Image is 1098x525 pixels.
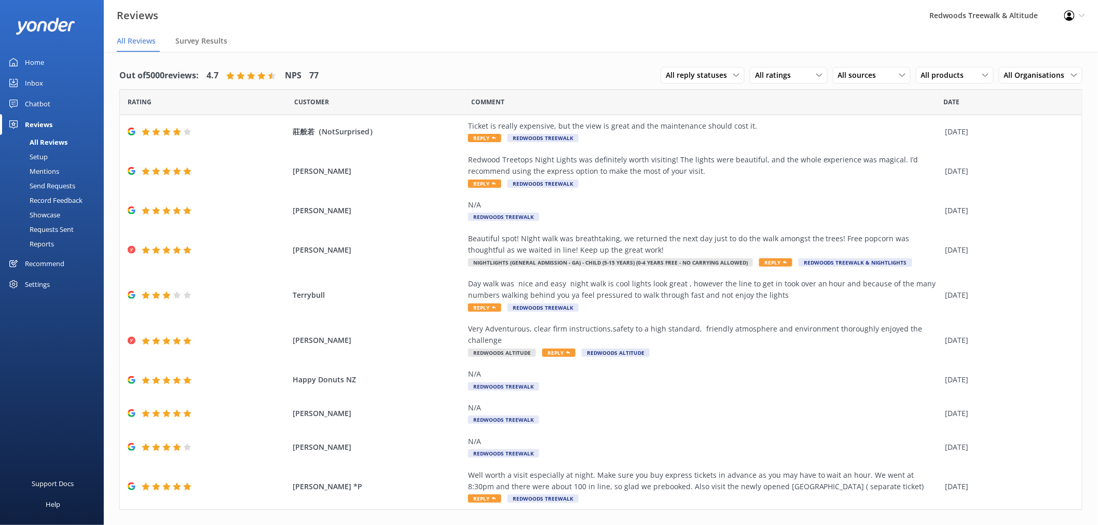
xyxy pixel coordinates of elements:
div: Reports [6,237,54,251]
div: Showcase [6,208,60,222]
div: Ticket is really expensive, but the view is great and the maintenance should cost it. [468,120,940,132]
span: Survey Results [175,36,227,46]
span: [PERSON_NAME] [293,441,463,453]
span: Reply [468,494,501,503]
span: All ratings [755,70,797,81]
span: Date [944,97,960,107]
a: Record Feedback [6,193,104,208]
div: [DATE] [945,205,1069,216]
span: Reply [759,258,792,267]
span: [PERSON_NAME] [293,244,463,256]
div: Recommend [25,253,64,274]
span: [PERSON_NAME] [293,408,463,419]
div: N/A [468,199,940,211]
div: Redwood Treetops Night Lights was definitely worth visiting! The lights were beautiful, and the w... [468,154,940,177]
div: Day walk was nice and easy night walk is cool lights look great , however the line to get in took... [468,278,940,301]
span: [PERSON_NAME] *P [293,481,463,492]
div: Well worth a visit especially at night. Make sure you buy express tickets in advance as you may h... [468,469,940,493]
div: N/A [468,436,940,447]
div: [DATE] [945,335,1069,346]
div: Setup [6,149,48,164]
h3: Reviews [117,7,158,24]
a: Requests Sent [6,222,104,237]
span: Happy Donuts NZ [293,374,463,385]
span: All sources [838,70,883,81]
div: Settings [25,274,50,295]
span: Redwoods Treewalk [507,303,579,312]
div: [DATE] [945,441,1069,453]
span: Redwoods Altitude [582,349,650,357]
a: All Reviews [6,135,104,149]
span: Reply [468,303,501,312]
span: All Reviews [117,36,156,46]
span: Date [128,97,152,107]
a: Send Requests [6,178,104,193]
span: Redwoods Treewalk [468,382,539,391]
span: Question [472,97,505,107]
div: Home [25,52,44,73]
div: Requests Sent [6,222,74,237]
h4: Out of 5000 reviews: [119,69,199,82]
div: Support Docs [32,473,74,494]
span: All Organisations [1004,70,1071,81]
span: Reply [468,179,501,188]
a: Reports [6,237,104,251]
span: Redwoods Treewalk [468,416,539,424]
div: [DATE] [945,126,1069,137]
span: [PERSON_NAME] [293,205,463,216]
div: [DATE] [945,289,1069,301]
div: [DATE] [945,244,1069,256]
h4: NPS [285,69,301,82]
div: Help [46,494,60,515]
div: [DATE] [945,408,1069,419]
div: Mentions [6,164,59,178]
span: Nightlights (General Admission - GA) - Child (5-15 years) (0-4 years free - no carrying allowed) [468,258,753,267]
span: 莊般若（NotSurprised） [293,126,463,137]
div: Chatbot [25,93,50,114]
span: Redwoods Treewalk & Nightlights [799,258,912,267]
h4: 4.7 [207,69,218,82]
span: Redwoods Treewalk [507,179,579,188]
div: N/A [468,402,940,413]
a: Setup [6,149,104,164]
span: Reply [542,349,575,357]
span: [PERSON_NAME] [293,165,463,177]
div: [DATE] [945,165,1069,177]
div: Beautiful spot! NIght walk was breathtaking, we returned the next day just to do the walk amongst... [468,233,940,256]
div: Send Requests [6,178,75,193]
div: N/A [468,368,940,380]
div: [DATE] [945,374,1069,385]
div: All Reviews [6,135,67,149]
span: Redwoods Treewalk [507,134,579,142]
div: Reviews [25,114,52,135]
span: Redwoods Treewalk [468,213,539,221]
span: Redwoods Altitude [468,349,536,357]
a: Showcase [6,208,104,222]
span: Redwoods Treewalk [507,494,579,503]
span: All products [921,70,970,81]
span: Date [294,97,329,107]
span: Reply [468,134,501,142]
span: [PERSON_NAME] [293,335,463,346]
div: [DATE] [945,481,1069,492]
span: Redwoods Treewalk [468,449,539,458]
span: Terrybull [293,289,463,301]
span: All reply statuses [666,70,733,81]
div: Record Feedback [6,193,83,208]
img: yonder-white-logo.png [16,18,75,35]
h4: 77 [309,69,319,82]
div: Inbox [25,73,43,93]
div: Very Adventurous, clear firm instructions,safety to a high standard, friendly atmosphere and envi... [468,323,940,347]
a: Mentions [6,164,104,178]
